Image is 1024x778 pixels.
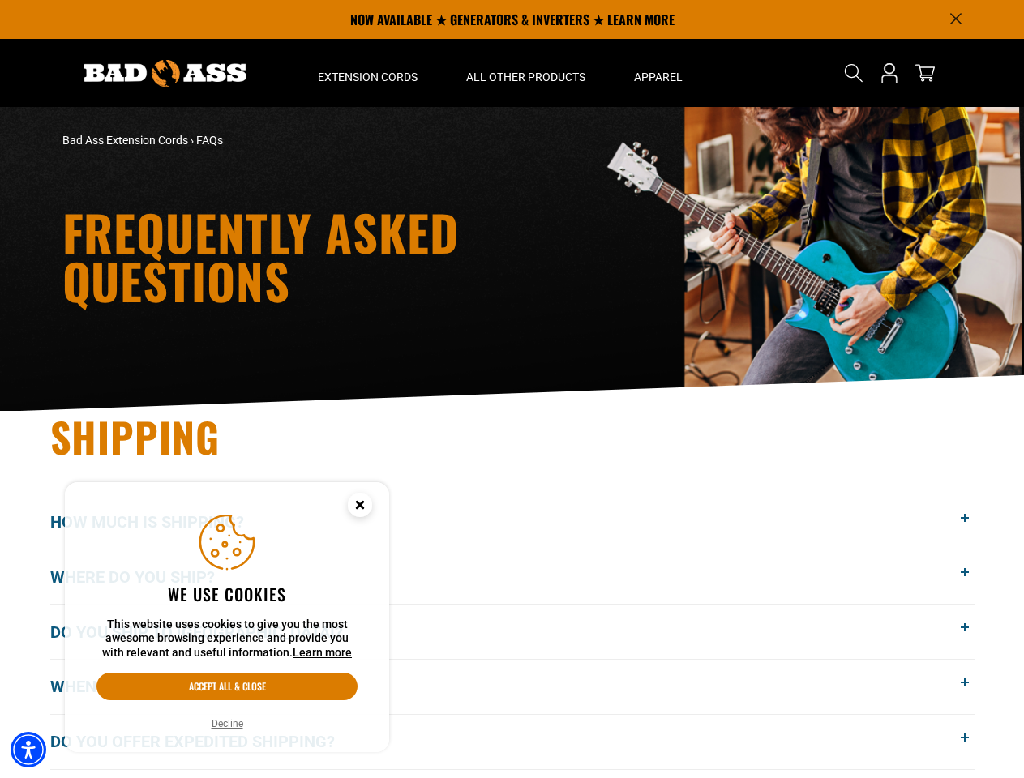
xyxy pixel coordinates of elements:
[62,207,654,305] h1: Frequently Asked Questions
[62,132,654,149] nav: breadcrumbs
[50,495,975,549] button: How much is shipping?
[84,60,246,87] img: Bad Ass Extension Cords
[876,39,902,107] a: Open this option
[50,660,975,714] button: When will my order get here?
[50,674,332,699] span: When will my order get here?
[50,549,975,604] button: Where do you ship?
[196,134,223,147] span: FAQs
[96,673,358,700] button: Accept all & close
[442,39,610,107] summary: All Other Products
[610,39,707,107] summary: Apparel
[50,605,975,659] button: Do you ship to [GEOGRAPHIC_DATA]?
[912,63,938,83] a: cart
[331,482,389,532] button: Close this option
[191,134,194,147] span: ›
[207,716,248,732] button: Decline
[11,732,46,767] div: Accessibility Menu
[50,510,268,534] span: How much is shipping?
[293,646,352,659] a: This website uses cookies to give you the most awesome browsing experience and provide you with r...
[62,134,188,147] a: Bad Ass Extension Cords
[466,70,585,84] span: All Other Products
[96,618,358,660] p: This website uses cookies to give you the most awesome browsing experience and provide you with r...
[50,715,975,769] button: Do you offer expedited shipping?
[634,70,683,84] span: Apparel
[50,620,367,644] span: Do you ship to [GEOGRAPHIC_DATA]?
[65,482,389,753] aside: Cookie Consent
[293,39,442,107] summary: Extension Cords
[841,60,867,86] summary: Search
[50,406,221,466] span: Shipping
[50,565,239,589] span: Where do you ship?
[318,70,418,84] span: Extension Cords
[96,583,358,605] h2: We use cookies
